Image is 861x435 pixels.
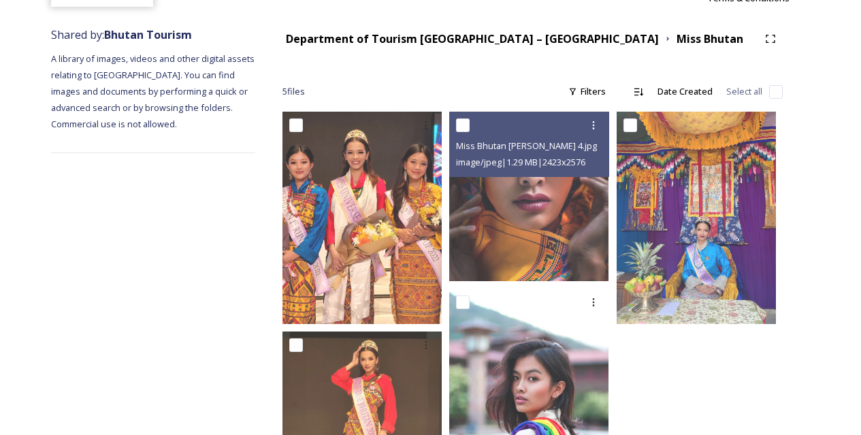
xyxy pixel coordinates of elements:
strong: Bhutan Tourism [104,27,192,42]
strong: Miss Bhutan [677,31,743,46]
div: Date Created [651,78,719,105]
strong: Department of Tourism [GEOGRAPHIC_DATA] – [GEOGRAPHIC_DATA] [286,31,659,46]
span: 5 file s [282,85,305,98]
div: Filters [562,78,613,105]
span: Select all [726,85,762,98]
span: A library of images, videos and other digital assets relating to [GEOGRAPHIC_DATA]. You can find ... [51,52,257,130]
img: Miss Bhutan Tashi Choden 5.jpg [617,112,776,324]
span: Shared by: [51,27,192,42]
img: Miss Bhutan Tashi Choden 3.jpg [282,112,442,324]
span: image/jpeg | 1.29 MB | 2423 x 2576 [456,156,585,168]
span: Miss Bhutan [PERSON_NAME] 4.jpg [456,140,597,152]
img: Miss Bhutan Tashi Choden 4.jpg [449,112,608,281]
